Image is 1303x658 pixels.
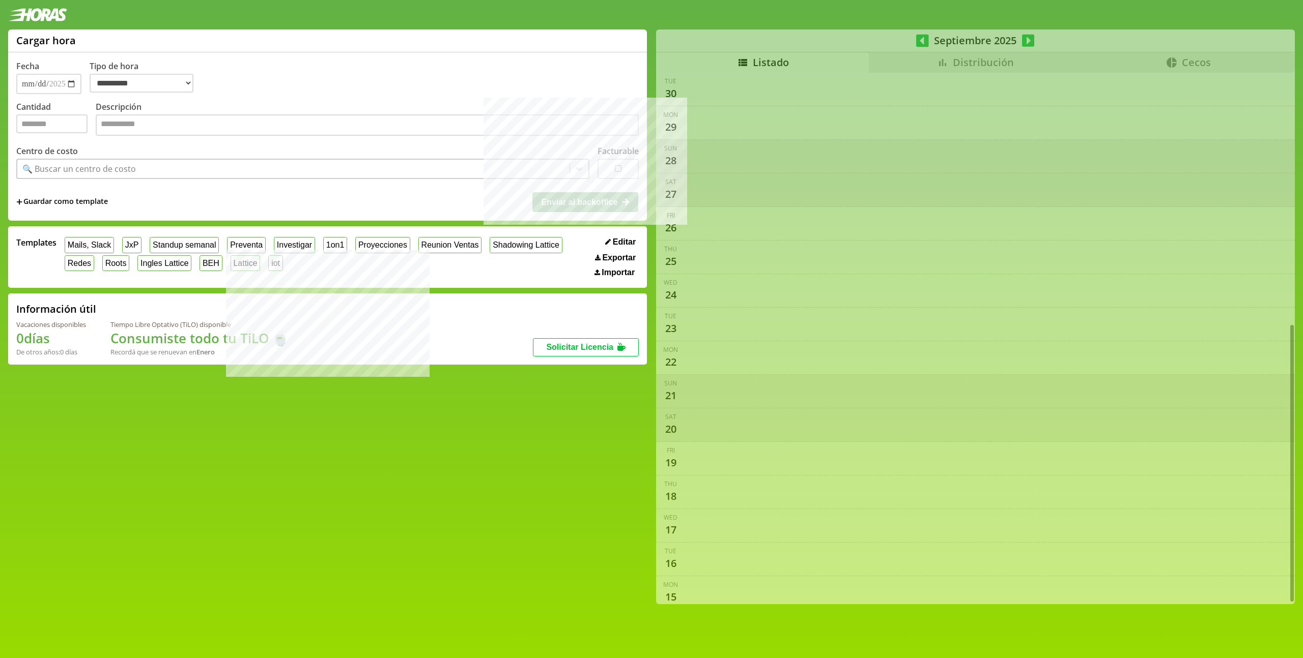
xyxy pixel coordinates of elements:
[533,338,639,356] button: Solicitar Licencia
[90,74,193,93] select: Tipo de hora
[598,145,639,157] label: Facturable
[227,237,266,253] button: Preventa
[110,329,289,347] h1: Consumiste todo tu TiLO 🍵
[122,237,141,253] button: JxP
[268,255,283,271] button: iot
[16,329,86,347] h1: 0 días
[22,163,136,174] div: 🔍 Buscar un centro de costo
[16,302,96,316] h2: Información útil
[16,237,56,248] span: Templates
[602,268,635,277] span: Importar
[137,255,191,271] button: Ingles Lattice
[546,343,613,351] span: Solicitar Licencia
[592,253,639,263] button: Exportar
[16,196,22,207] span: +
[110,320,289,329] div: Tiempo Libre Optativo (TiLO) disponible
[96,101,639,138] label: Descripción
[110,347,289,356] div: Recordá que se renuevan en
[96,114,639,136] textarea: Descripción
[150,237,219,253] button: Standup semanal
[90,61,202,94] label: Tipo de hora
[613,237,636,247] span: Editar
[16,101,96,138] label: Cantidad
[231,255,261,271] button: Lattice
[16,61,39,72] label: Fecha
[16,145,78,157] label: Centro de costo
[418,237,482,253] button: Reunion Ventas
[8,8,67,21] img: logotipo
[490,237,562,253] button: Shadowing Lattice
[65,255,94,271] button: Redes
[16,347,86,356] div: De otros años: 0 días
[602,253,636,262] span: Exportar
[16,114,88,133] input: Cantidad
[65,237,114,253] button: Mails, Slack
[602,237,639,247] button: Editar
[16,320,86,329] div: Vacaciones disponibles
[102,255,129,271] button: Roots
[16,196,108,207] span: +Guardar como template
[323,237,347,253] button: 1on1
[200,255,222,271] button: BEH
[355,237,410,253] button: Proyecciones
[274,237,315,253] button: Investigar
[16,34,76,47] h1: Cargar hora
[196,347,215,356] b: Enero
